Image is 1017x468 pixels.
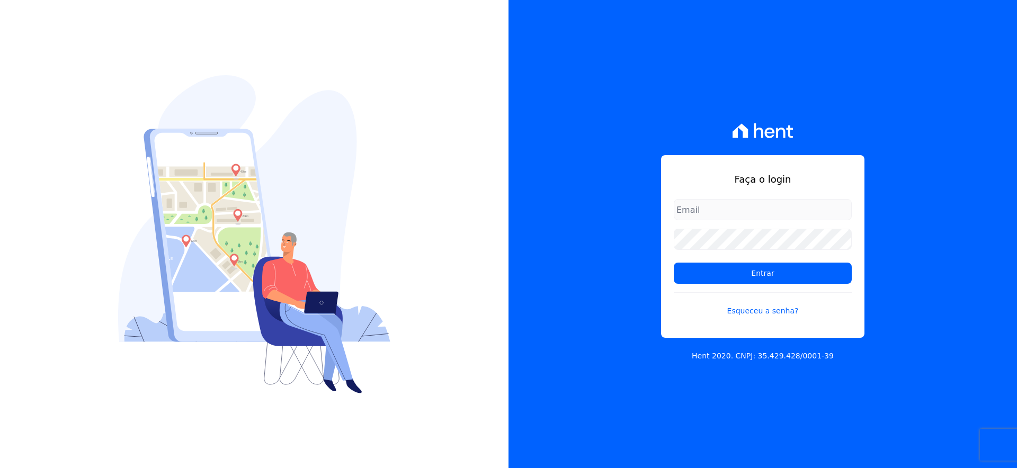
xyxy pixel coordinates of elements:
[118,75,390,393] img: Login
[674,199,852,220] input: Email
[674,292,852,317] a: Esqueceu a senha?
[674,172,852,186] h1: Faça o login
[674,263,852,284] input: Entrar
[692,350,834,362] p: Hent 2020. CNPJ: 35.429.428/0001-39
